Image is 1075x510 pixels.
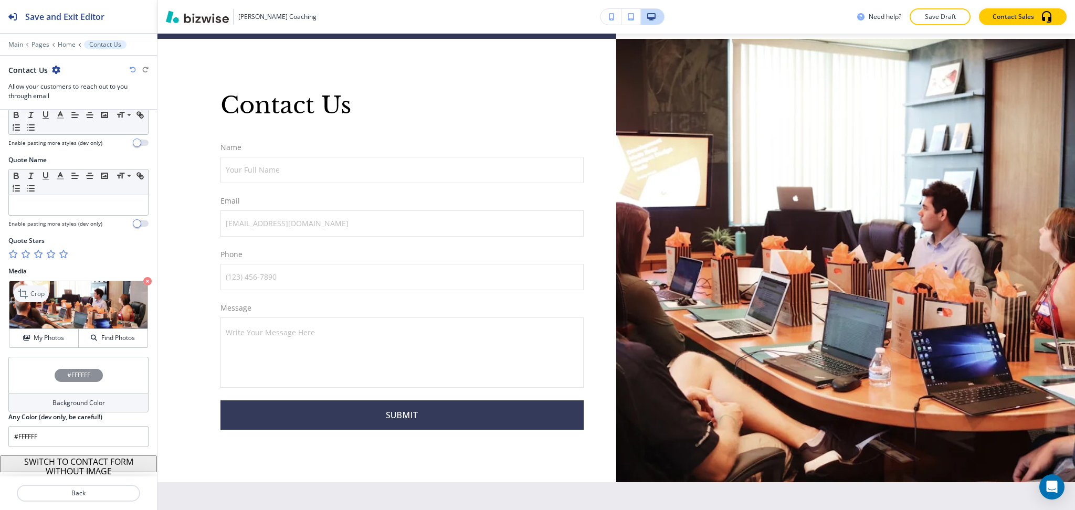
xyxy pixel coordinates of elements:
button: [PERSON_NAME] Coaching [166,9,317,25]
div: Crop [14,285,49,302]
h2: Media [8,267,149,276]
button: Contact Sales [979,8,1067,25]
button: Save Draft [910,8,971,25]
p: Save Draft [923,12,957,22]
button: Home [58,41,76,48]
h4: Enable pasting more styles (dev only) [8,220,102,228]
h2: Quote Stars [8,236,45,246]
h2: Quote Name [8,155,47,165]
p: Phone [220,249,584,260]
h2: Save and Exit Editor [25,10,104,23]
h4: Find Photos [101,333,135,343]
p: Contact Sales [993,12,1034,22]
h4: My Photos [34,333,64,343]
h3: Allow your customers to reach out to you through email [8,82,149,101]
img: 1c16ff35aff0ab3c3e8a7b3d14524a56.webp [616,39,1075,482]
button: Submit [220,400,584,430]
p: Back [18,488,139,498]
p: Contact Us [220,91,584,119]
h2: Contact Us [8,65,48,76]
h4: Enable pasting more styles (dev only) [8,139,102,147]
h2: Any Color (dev only, be careful!) [8,412,102,422]
p: Crop [30,289,45,299]
div: CropMy PhotosFind Photos [8,280,149,348]
h4: Background Color [52,398,105,408]
p: Name [220,142,584,153]
button: Pages [31,41,49,48]
button: Find Photos [79,329,147,347]
button: Main [8,41,23,48]
button: #FFFFFFBackground Color [8,357,149,412]
p: Contact Us [89,41,121,48]
img: Bizwise Logo [166,10,229,23]
button: Contact Us [84,40,127,49]
div: Open Intercom Messenger [1039,474,1065,500]
button: Back [17,485,140,502]
p: Message [220,303,584,313]
h3: Need help? [869,12,901,22]
h3: [PERSON_NAME] Coaching [238,12,317,22]
button: My Photos [9,329,79,347]
p: Email [220,196,584,206]
h4: #FFFFFF [67,370,90,380]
